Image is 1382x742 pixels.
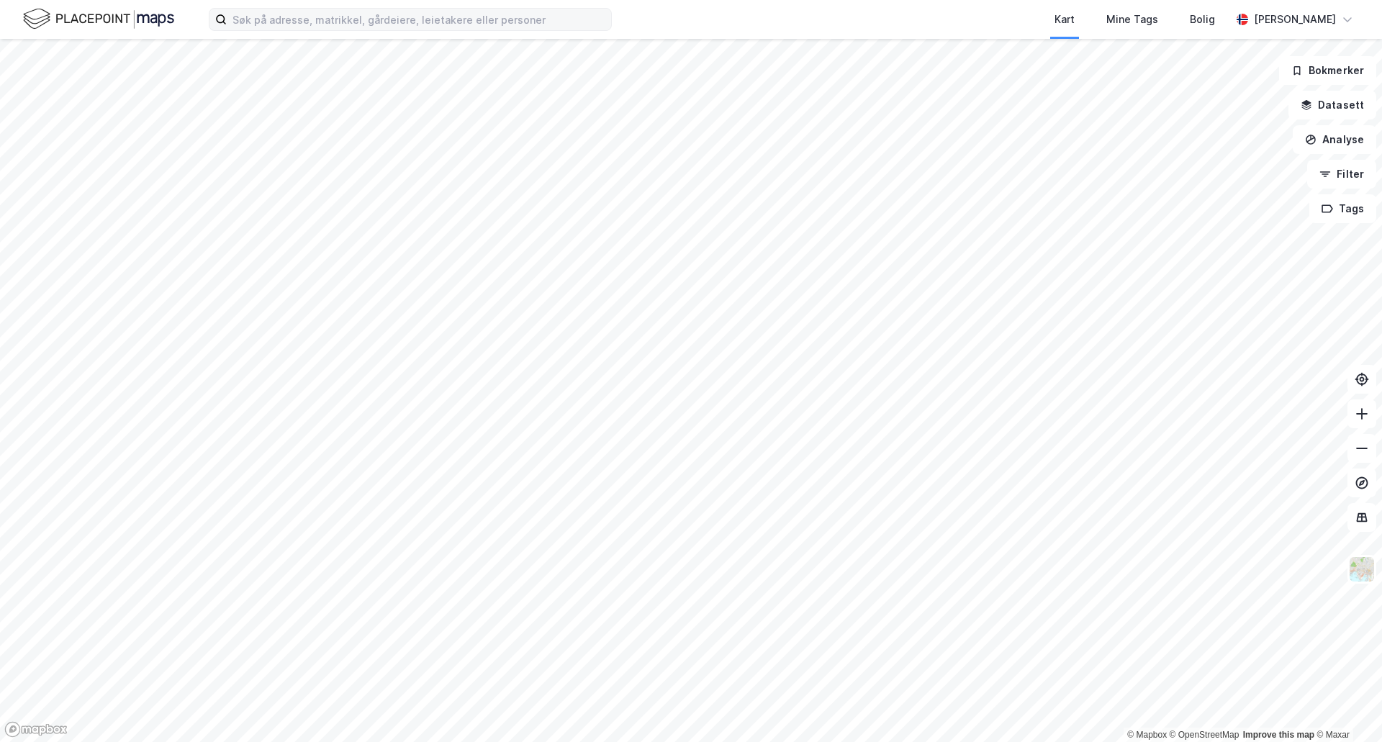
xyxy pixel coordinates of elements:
div: Mine Tags [1106,11,1158,28]
div: Bolig [1190,11,1215,28]
img: logo.f888ab2527a4732fd821a326f86c7f29.svg [23,6,174,32]
div: Kontrollprogram for chat [1310,673,1382,742]
div: Kart [1054,11,1075,28]
input: Søk på adresse, matrikkel, gårdeiere, leietakere eller personer [227,9,611,30]
iframe: Chat Widget [1310,673,1382,742]
div: [PERSON_NAME] [1254,11,1336,28]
